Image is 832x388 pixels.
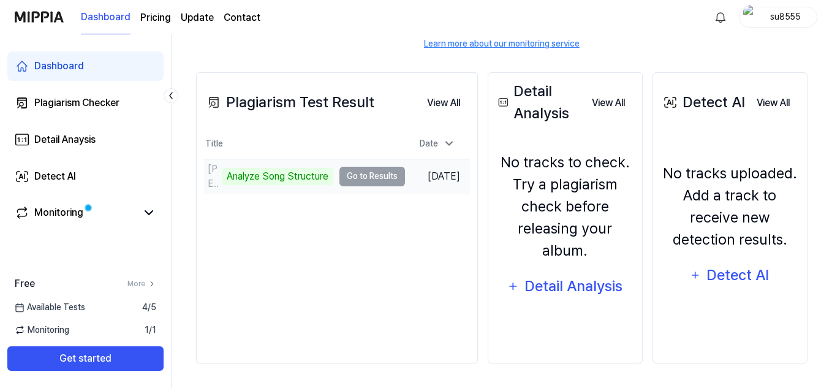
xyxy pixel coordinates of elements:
[682,261,777,290] button: Detect AI
[34,132,96,147] div: Detail Anaysis
[15,276,35,291] span: Free
[15,324,69,337] span: Monitoring
[15,301,85,314] span: Available Tests
[140,10,171,25] a: Pricing
[7,346,164,371] button: Get started
[747,91,800,115] button: View All
[34,205,83,220] div: Monitoring
[424,37,580,50] a: Learn more about our monitoring service
[142,301,156,314] span: 4 / 5
[145,324,156,337] span: 1 / 1
[7,51,164,81] a: Dashboard
[743,5,758,29] img: profile
[208,162,219,191] div: [PERSON_NAME] Re (ঝিলমিল লাগে রে)｜ [PERSON_NAME] Dakat ｜ D
[582,91,635,115] button: View All
[222,168,333,185] div: Analyze Song Structure
[405,159,470,194] td: [DATE]
[747,90,800,115] a: View All
[204,129,405,159] th: Title
[7,88,164,118] a: Plagiarism Checker
[705,264,771,287] div: Detect AI
[415,134,460,154] div: Date
[417,90,470,115] a: View All
[15,205,137,220] a: Monitoring
[34,96,119,110] div: Plagiarism Checker
[523,275,623,298] div: Detail Analysis
[181,10,214,25] a: Update
[660,162,800,251] div: No tracks uploaded. Add a track to receive new detection results.
[496,80,582,124] div: Detail Analysis
[34,59,84,74] div: Dashboard
[224,10,260,25] a: Contact
[582,90,635,115] a: View All
[7,162,164,191] a: Detect AI
[499,272,630,301] button: Detail Analysis
[204,91,374,113] div: Plagiarism Test Result
[81,1,130,34] a: Dashboard
[713,10,728,25] img: 알림
[7,125,164,154] a: Detail Anaysis
[660,91,745,113] div: Detect AI
[762,10,809,23] div: su8555
[739,7,817,28] button: profilesu8555
[417,91,470,115] button: View All
[496,151,635,262] div: No tracks to check. Try a plagiarism check before releasing your album.
[127,278,156,289] a: More
[34,169,76,184] div: Detect AI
